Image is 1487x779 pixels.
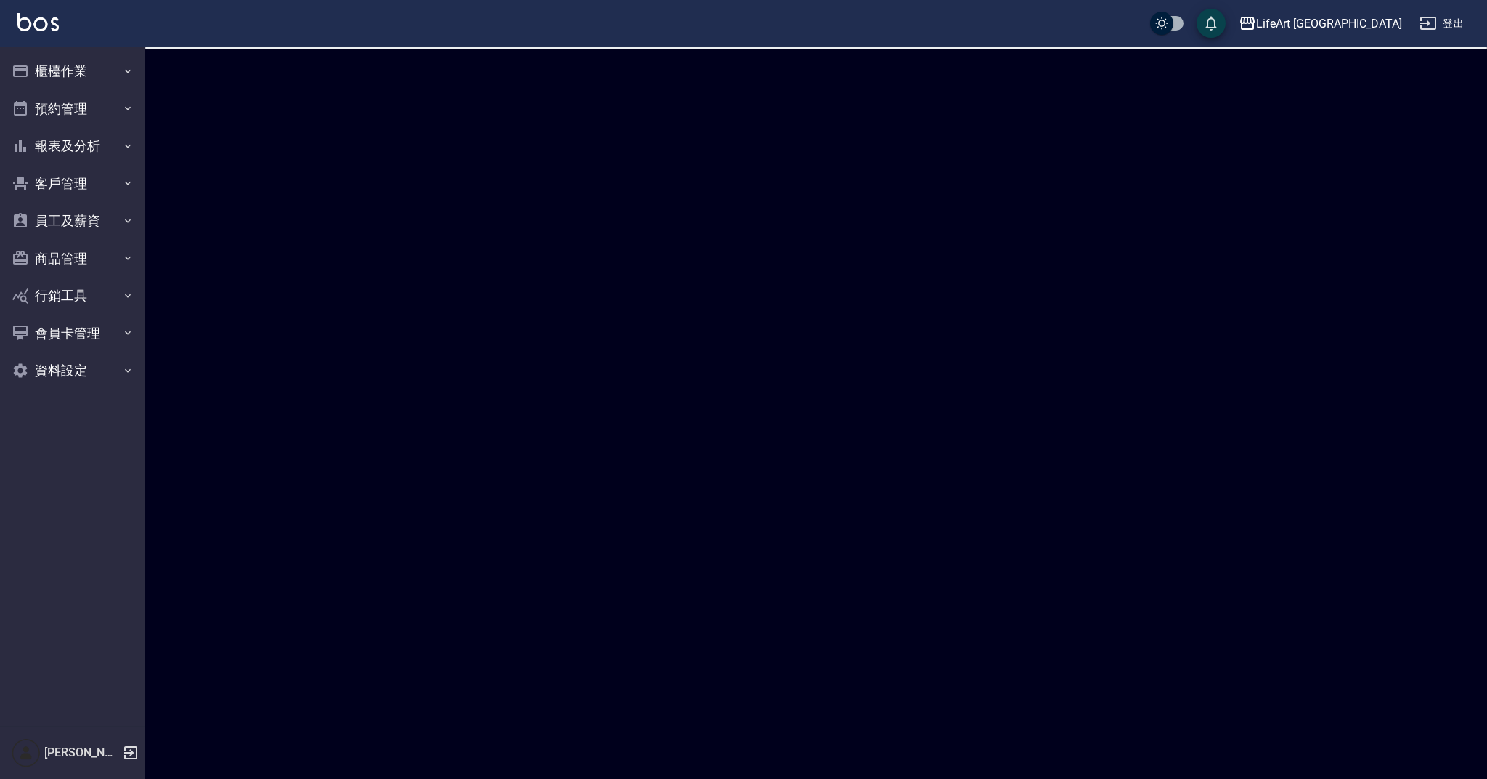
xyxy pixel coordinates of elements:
button: 櫃檯作業 [6,52,139,90]
img: Logo [17,13,59,31]
button: LifeArt [GEOGRAPHIC_DATA] [1233,9,1408,39]
button: 會員卡管理 [6,315,139,352]
button: 客戶管理 [6,165,139,203]
button: 商品管理 [6,240,139,278]
button: 報表及分析 [6,127,139,165]
button: 登出 [1414,10,1470,37]
button: 預約管理 [6,90,139,128]
div: LifeArt [GEOGRAPHIC_DATA] [1256,15,1402,33]
button: save [1197,9,1226,38]
h5: [PERSON_NAME] [44,746,118,760]
img: Person [12,738,41,767]
button: 員工及薪資 [6,202,139,240]
button: 行銷工具 [6,277,139,315]
button: 資料設定 [6,352,139,389]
